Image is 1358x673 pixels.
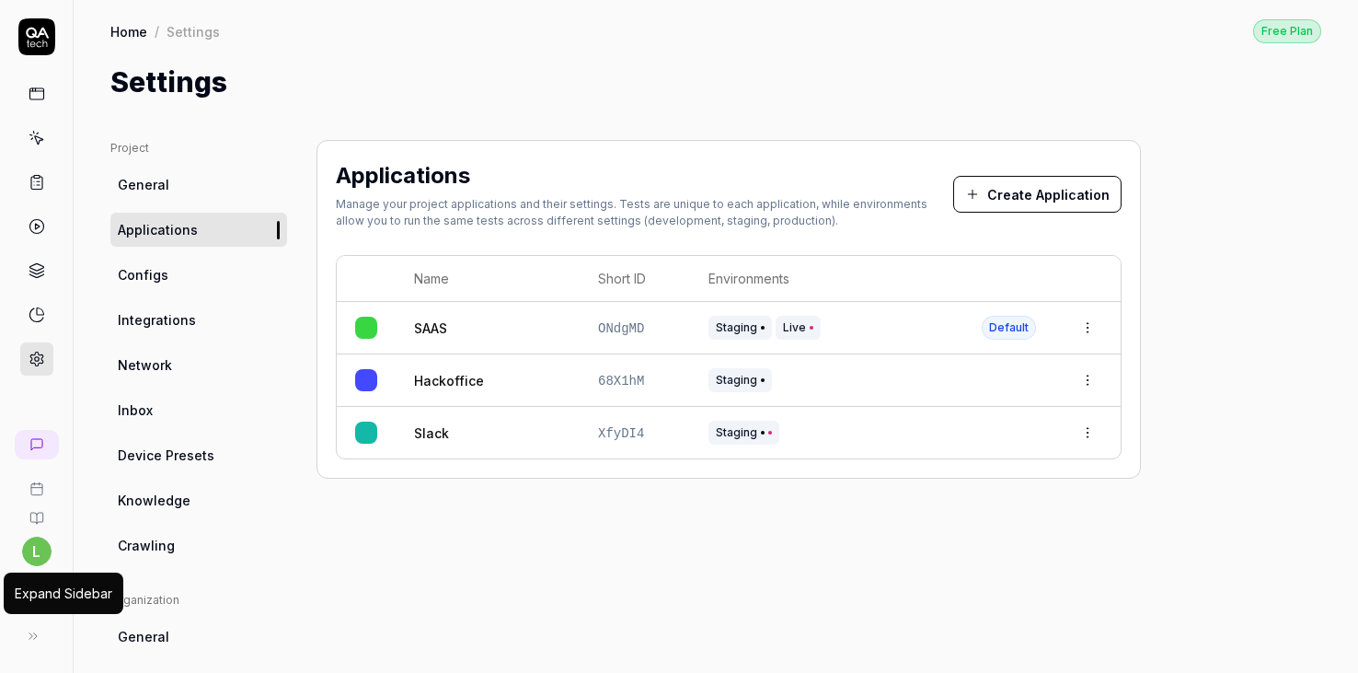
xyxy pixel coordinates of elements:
button: Create Application [953,176,1122,213]
a: Applications [110,213,287,247]
span: Applications [118,220,198,239]
a: General [110,620,287,654]
a: Network [110,348,287,382]
span: Default [982,316,1036,340]
div: / [155,22,159,41]
a: Inbox [110,393,287,427]
span: Live [776,316,821,340]
a: SAAS [414,319,447,338]
span: Knowledge [118,491,190,510]
button: l [22,537,52,566]
h1: Settings [110,62,227,103]
a: Slack [414,424,449,443]
a: Crawling [110,528,287,563]
a: Knowledge [110,483,287,517]
span: Staging [708,421,779,445]
span: General [118,175,169,194]
a: Documentation [7,496,65,526]
span: Integrations [118,310,196,330]
a: Configs [110,258,287,292]
span: ONdgMD [598,321,644,336]
a: Device Presets [110,438,287,472]
div: Project [110,140,287,157]
a: Integrations [110,303,287,337]
span: Crawling [118,536,175,555]
span: Staging [708,368,772,392]
span: Device Presets [118,446,214,465]
div: Expand Sidebar [15,584,112,603]
div: Organization [110,592,287,609]
span: Staging [708,316,772,340]
th: Name [396,256,580,302]
span: XfyDI4 [598,426,644,441]
span: Network [118,355,172,375]
a: New conversation [15,430,59,459]
th: Environments [690,256,963,302]
h2: Applications [336,159,470,192]
a: Free Plan [1253,18,1321,43]
span: General [118,627,169,646]
div: Manage your project applications and their settings. Tests are unique to each application, while ... [336,196,953,229]
button: QA Tech Logo [7,566,65,618]
span: Inbox [118,400,153,420]
th: Short ID [580,256,690,302]
span: 68X1hM [598,374,644,389]
div: Free Plan [1253,19,1321,43]
a: Hackoffice [414,371,484,390]
a: Home [110,22,147,41]
div: Settings [167,22,220,41]
span: Configs [118,265,168,284]
a: Book a call with us [7,467,65,496]
a: General [110,168,287,202]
